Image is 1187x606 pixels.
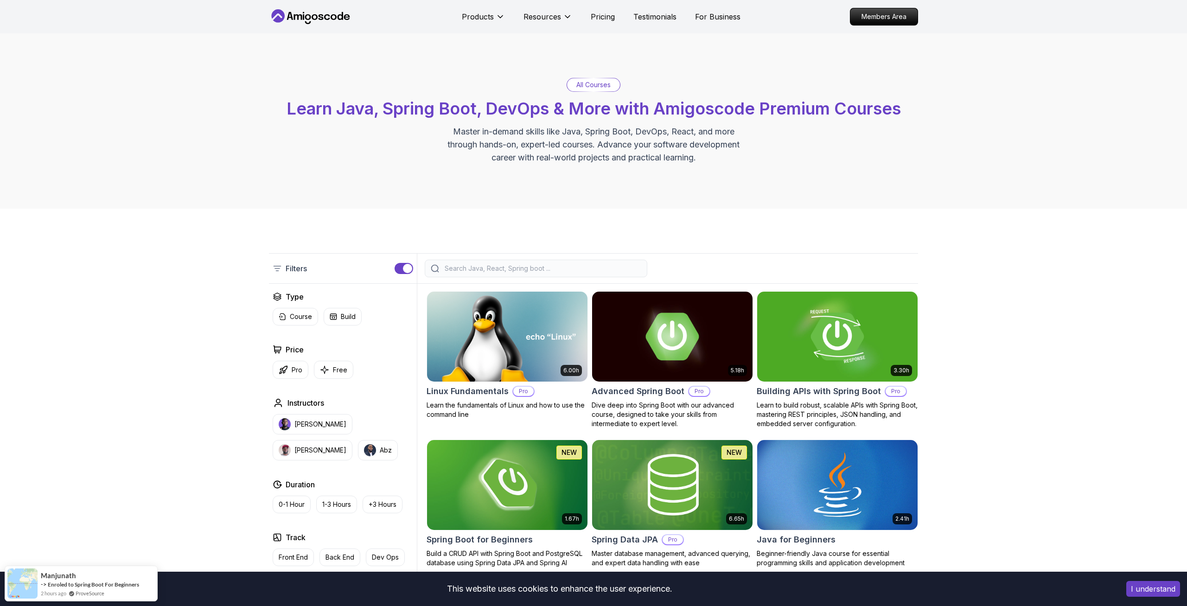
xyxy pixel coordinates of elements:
[279,444,291,456] img: instructor img
[273,549,314,566] button: Front End
[76,589,104,597] a: ProveSource
[48,581,139,588] a: Enroled to Spring Boot For Beginners
[363,496,402,513] button: +3 Hours
[333,365,347,375] p: Free
[273,308,318,325] button: Course
[427,291,588,419] a: Linux Fundamentals card6.00hLinux FundamentalsProLearn the fundamentals of Linux and how to use t...
[325,553,354,562] p: Back End
[366,549,405,566] button: Dev Ops
[576,80,611,89] p: All Courses
[757,401,918,428] p: Learn to build robust, scalable APIs with Spring Boot, mastering REST principles, JSON handling, ...
[292,365,302,375] p: Pro
[380,446,392,455] p: Abz
[273,414,352,434] button: instructor img[PERSON_NAME]
[7,579,1112,599] div: This website uses cookies to enhance the user experience.
[729,515,744,523] p: 6.65h
[523,11,561,22] p: Resources
[273,440,352,460] button: instructor img[PERSON_NAME]
[565,515,579,523] p: 1.67h
[443,264,641,273] input: Search Java, React, Spring boot ...
[287,397,324,408] h2: Instructors
[757,533,836,546] h2: Java for Beginners
[731,367,744,374] p: 5.18h
[462,11,494,22] p: Products
[633,11,676,22] a: Testimonials
[286,479,315,490] h2: Duration
[41,589,66,597] span: 2 hours ago
[286,532,306,543] h2: Track
[427,440,587,530] img: Spring Boot for Beginners card
[322,500,351,509] p: 1-3 Hours
[319,549,360,566] button: Back End
[41,572,76,580] span: Manjunath
[592,291,753,428] a: Advanced Spring Boot card5.18hAdvanced Spring BootProDive deep into Spring Boot with our advanced...
[523,11,572,30] button: Resources
[893,367,909,374] p: 3.30h
[757,291,918,428] a: Building APIs with Spring Boot card3.30hBuilding APIs with Spring BootProLearn to build robust, s...
[286,344,304,355] h2: Price
[462,11,505,30] button: Products
[314,361,353,379] button: Free
[369,500,396,509] p: +3 Hours
[438,125,749,164] p: Master in-demand skills like Java, Spring Boot, DevOps, React, and more through hands-on, expert-...
[372,553,399,562] p: Dev Ops
[358,440,398,460] button: instructor imgAbz
[757,385,881,398] h2: Building APIs with Spring Boot
[689,387,709,396] p: Pro
[562,448,577,457] p: NEW
[592,549,753,568] p: Master database management, advanced querying, and expert data handling with ease
[427,401,588,419] p: Learn the fundamentals of Linux and how to use the command line
[563,367,579,374] p: 6.00h
[1126,581,1180,597] button: Accept cookies
[757,292,918,382] img: Building APIs with Spring Boot card
[316,496,357,513] button: 1-3 Hours
[294,446,346,455] p: [PERSON_NAME]
[287,98,901,119] span: Learn Java, Spring Boot, DevOps & More with Amigoscode Premium Courses
[850,8,918,26] a: Members Area
[895,515,909,523] p: 2.41h
[41,580,47,588] span: ->
[513,387,534,396] p: Pro
[427,533,533,546] h2: Spring Boot for Beginners
[663,535,683,544] p: Pro
[850,8,918,25] p: Members Area
[592,440,753,530] img: Spring Data JPA card
[286,263,307,274] p: Filters
[279,418,291,430] img: instructor img
[364,444,376,456] img: instructor img
[273,496,311,513] button: 0-1 Hour
[427,440,588,568] a: Spring Boot for Beginners card1.67hNEWSpring Boot for BeginnersBuild a CRUD API with Spring Boot ...
[290,312,312,321] p: Course
[324,308,362,325] button: Build
[7,568,38,599] img: provesource social proof notification image
[695,11,740,22] a: For Business
[341,312,356,321] p: Build
[757,440,918,568] a: Java for Beginners card2.41hJava for BeginnersBeginner-friendly Java course for essential program...
[727,448,742,457] p: NEW
[273,361,308,379] button: Pro
[757,440,918,530] img: Java for Beginners card
[592,440,753,568] a: Spring Data JPA card6.65hNEWSpring Data JPAProMaster database management, advanced querying, and ...
[286,291,304,302] h2: Type
[427,549,588,568] p: Build a CRUD API with Spring Boot and PostgreSQL database using Spring Data JPA and Spring AI
[592,533,658,546] h2: Spring Data JPA
[427,385,509,398] h2: Linux Fundamentals
[592,292,753,382] img: Advanced Spring Boot card
[279,553,308,562] p: Front End
[592,401,753,428] p: Dive deep into Spring Boot with our advanced course, designed to take your skills from intermedia...
[294,420,346,429] p: [PERSON_NAME]
[886,387,906,396] p: Pro
[757,549,918,568] p: Beginner-friendly Java course for essential programming skills and application development
[279,500,305,509] p: 0-1 Hour
[427,292,587,382] img: Linux Fundamentals card
[592,385,684,398] h2: Advanced Spring Boot
[591,11,615,22] a: Pricing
